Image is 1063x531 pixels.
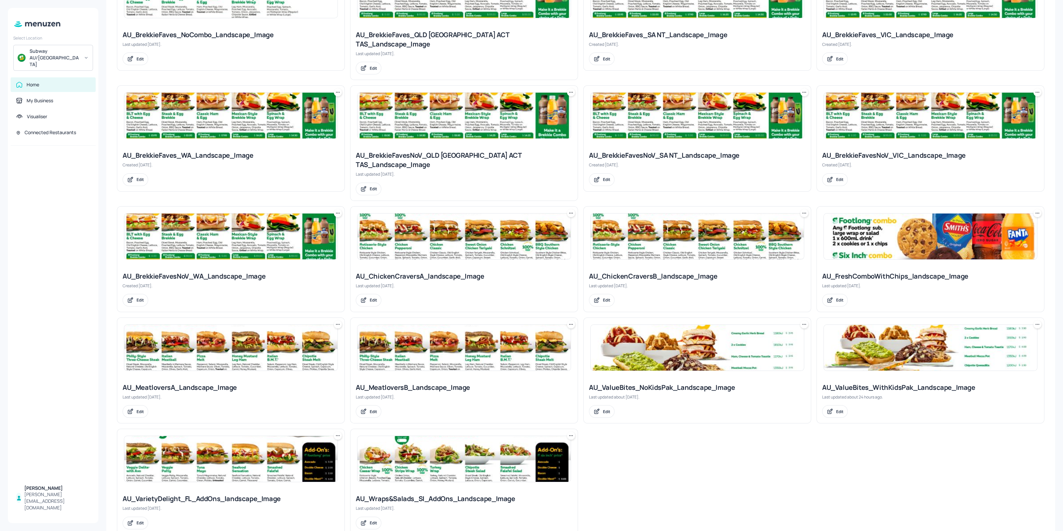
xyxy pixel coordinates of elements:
div: Edit [137,177,144,182]
div: AU_ChickenCraversA_landscape_Image [356,272,572,281]
div: Created [DATE]. [123,162,339,168]
div: Select Location [13,35,93,41]
img: 2025-08-18-1755485159657305pmje1qci.jpeg [824,325,1037,371]
div: Last updated about 24 hours ago. [822,394,1039,400]
div: Last updated about [DATE]. [589,394,806,400]
div: AU_BrekkieFavesNoV_SA NT_Landscape_Image [589,151,806,160]
div: Created [DATE]. [589,162,806,168]
div: Connected Restaurants [25,129,76,136]
div: Edit [370,186,377,192]
div: Edit [137,56,144,62]
div: AU_ChickenCraversB_landscape_Image [589,272,806,281]
div: AU_Wraps&Salads_SI_AddOns_Landscape_Image [356,494,572,503]
img: 2025-08-13-1755052488882tu52zlxrh0d.jpeg [591,93,804,138]
div: AU_MeatloversA_Landscape_Image [123,383,339,392]
div: AU_BrekkieFavesNoV_WA_Landscape_Image [123,272,339,281]
div: Created [DATE]. [822,42,1039,47]
div: Edit [137,520,144,526]
div: Edit [836,177,843,182]
div: Last updated [DATE]. [356,51,572,56]
img: 2025-08-14-1755131139218ru650ej5khk.jpeg [124,325,338,371]
div: Last updated [DATE]. [123,394,339,400]
div: Last updated [DATE]. [123,505,339,511]
img: 2025-08-13-1755052488882tu52zlxrh0d.jpeg [124,214,338,259]
div: Edit [370,520,377,526]
div: Edit [370,65,377,71]
div: Created [DATE]. [589,42,806,47]
div: Last updated [DATE]. [356,171,572,177]
div: Edit [836,409,843,414]
div: AU_BrekkieFavesNoV_VIC_Landscape_Image [822,151,1039,160]
div: AU_BrekkieFaves_VIC_Landscape_Image [822,30,1039,40]
div: [PERSON_NAME] [24,485,90,491]
div: Edit [603,177,610,182]
div: Last updated [DATE]. [123,42,339,47]
div: AU_BrekkieFaves_QLD [GEOGRAPHIC_DATA] ACT TAS_Landscape_Image [356,30,572,49]
div: Edit [603,56,610,62]
div: AU_BrekkieFaves_NoCombo_Landscape_Image [123,30,339,40]
img: 2025-07-23-175324237409516zqxu63qyy.jpeg [357,325,571,371]
div: Edit [603,297,610,303]
img: 2025-08-13-1755052488882tu52zlxrh0d.jpeg [824,93,1037,138]
div: Last updated [DATE]. [822,283,1039,289]
img: avatar [18,54,26,62]
div: Edit [603,409,610,414]
div: AU_ValueBites_NoKidsPak_Landscape_Image [589,383,806,392]
img: 2025-07-18-1752804023273ml7j25a84p.jpeg [591,325,804,371]
img: 2025-08-14-175514661442377zu8y18a7v.jpeg [357,93,571,138]
img: 2025-08-11-1754887968165ca1pba2wcps.jpeg [124,436,338,482]
div: Edit [836,56,843,62]
div: Edit [370,409,377,414]
div: Last updated [DATE]. [356,283,572,289]
div: [PERSON_NAME][EMAIL_ADDRESS][DOMAIN_NAME] [24,491,90,511]
img: 2025-08-15-1755223078804ob7lhrlwcvm.jpeg [357,436,571,482]
div: AU_BrekkieFavesNoV_QLD [GEOGRAPHIC_DATA] ACT TAS_Landscape_Image [356,151,572,169]
div: AU_BrekkieFaves_SA NT_Landscape_Image [589,30,806,40]
div: Edit [137,409,144,414]
div: Edit [836,297,843,303]
div: AU_ValueBites_WithKidsPak_Landscape_Image [822,383,1039,392]
div: Last updated [DATE]. [356,505,572,511]
img: 2025-08-13-17550515790531wlu5d8p5b8.jpeg [124,93,338,138]
div: Last updated [DATE]. [356,394,572,400]
div: Home [27,81,39,88]
div: Last updated [DATE]. [589,283,806,289]
div: Created [DATE]. [123,283,339,289]
div: Edit [370,297,377,303]
div: Edit [137,297,144,303]
div: Subway AU/[GEOGRAPHIC_DATA] [30,48,80,68]
div: Visualiser [27,113,47,120]
div: Created [DATE]. [822,162,1039,168]
div: AU_FreshComboWithChips_landscape_Image [822,272,1039,281]
div: My Business [27,97,53,104]
div: AU_BrekkieFaves_WA_Landscape_Image [123,151,339,160]
div: AU_MeatloversB_Landscape_Image [356,383,572,392]
div: AU_VarietyDelight_FL_AddOns_landscape_Image [123,494,339,503]
img: 2025-08-12-1754968770026z5b94w7noi8.jpeg [591,214,804,259]
img: 2025-08-13-1755048604832wzorc0nimhm.jpeg [824,214,1037,259]
img: 2025-08-15-1755219213587l0fcs86b8u.jpeg [357,214,571,259]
